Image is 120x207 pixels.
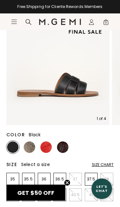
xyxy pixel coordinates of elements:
h2: Color [6,132,25,137]
p: 40.5 [69,192,82,197]
p: 38 [101,177,113,182]
div: GET $50 OFFClose teaser [6,185,65,201]
img: M.Gemi [39,19,81,25]
span: Black [29,131,41,138]
p: 37 [69,177,82,182]
p: 36.5 [54,177,66,182]
p: 37.5 [85,177,97,182]
h2: Size [6,162,17,167]
p: 35 [7,177,19,182]
button: Close teaser [64,179,70,186]
div: Size Chart [92,162,114,167]
p: 41 [85,192,97,197]
img: Lipstick [40,141,52,153]
img: Champagne [24,141,35,153]
span: Select a size [21,161,50,168]
p: 35.5 [22,177,35,182]
img: Black [7,141,19,153]
div: Let's Chat [92,185,112,193]
img: The Mafalda [6,22,109,125]
button: Open site menu [11,19,17,25]
p: 36 [38,177,50,182]
span: GET $50 OFF [17,189,54,197]
img: Chocolate [57,141,68,153]
span: 0 [103,20,109,27]
div: 1 of 4 [97,116,107,121]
